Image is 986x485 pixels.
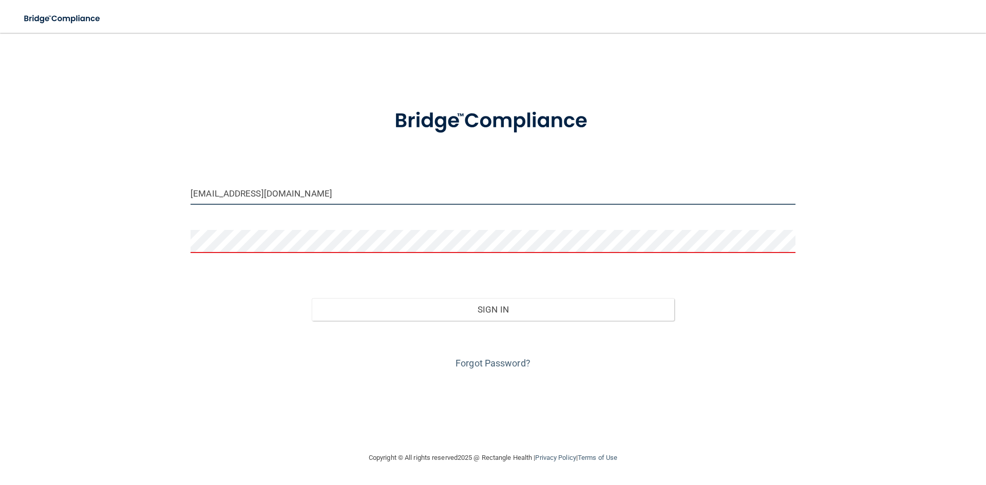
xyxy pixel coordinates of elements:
[373,94,613,148] img: bridge_compliance_login_screen.278c3ca4.svg
[535,454,576,461] a: Privacy Policy
[456,358,530,368] a: Forgot Password?
[191,182,795,205] input: Email
[312,298,675,321] button: Sign In
[306,441,680,474] div: Copyright © All rights reserved 2025 @ Rectangle Health | |
[15,8,110,29] img: bridge_compliance_login_screen.278c3ca4.svg
[578,454,617,461] a: Terms of Use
